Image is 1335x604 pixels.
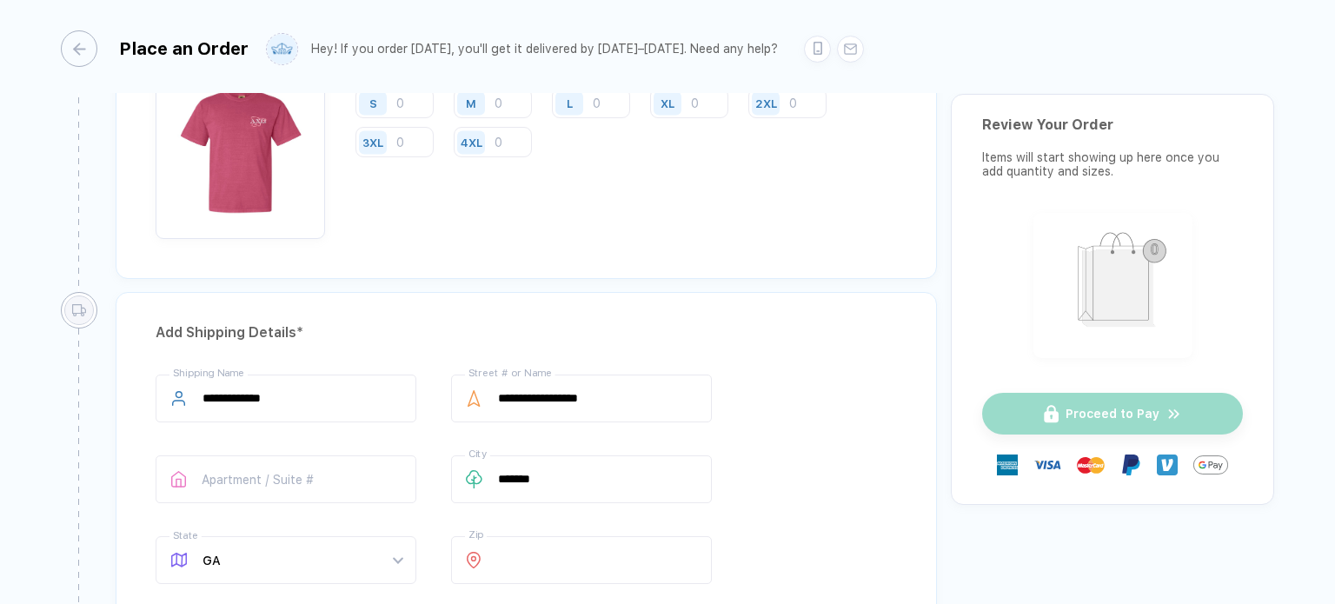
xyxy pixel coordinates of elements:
[997,455,1018,475] img: express
[119,38,249,59] div: Place an Order
[567,96,573,110] div: L
[755,96,777,110] div: 2XL
[1041,221,1185,347] img: shopping_bag.png
[982,116,1243,133] div: Review Your Order
[1157,455,1178,475] img: Venmo
[156,319,897,347] div: Add Shipping Details
[1033,451,1061,479] img: visa
[311,42,778,56] div: Hey! If you order [DATE], you'll get it delivered by [DATE]–[DATE]. Need any help?
[1193,448,1228,482] img: GPay
[1077,451,1105,479] img: master-card
[164,69,316,221] img: 641e0ff1-9e56-420b-ad8b-a1b4f65dd13c_nt_front_1757082993343.jpg
[267,34,297,64] img: user profile
[661,96,674,110] div: XL
[982,150,1243,178] div: Items will start showing up here once you add quantity and sizes.
[461,136,482,149] div: 4XL
[369,96,377,110] div: S
[203,537,402,583] span: GA
[466,96,476,110] div: M
[1120,455,1141,475] img: Paypal
[362,136,383,149] div: 3XL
